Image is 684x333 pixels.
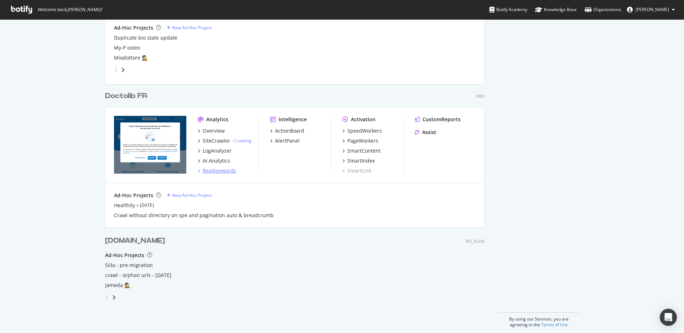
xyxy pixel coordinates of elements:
a: SmartContent [342,147,380,154]
a: AlertPanel [270,137,300,144]
a: Overview [198,127,225,134]
a: [DATE] [140,202,154,208]
a: Doctolib FR [105,91,150,101]
div: - [232,138,252,144]
a: Crawl without directory on spe and pagination auto & breadcrumb [114,212,274,219]
div: Activation [351,116,375,123]
div: angle-right [112,294,116,301]
img: doctolib.fr [114,116,186,174]
div: SmartContent [347,147,380,154]
div: angle-right [120,66,125,73]
a: AI Analytics [198,157,230,164]
a: My-P osteo [114,44,140,51]
div: Analytics [206,116,228,123]
div: Knowledge Base [535,6,577,13]
a: RealKeywords [198,167,236,174]
div: AI Analytics [203,157,230,164]
button: [PERSON_NAME] [621,4,680,15]
div: Doctolib FR [105,91,147,101]
div: angle-left [111,64,120,76]
div: Open Intercom Messenger [660,309,677,326]
div: Ad-Hoc Projects [114,192,153,199]
a: Healthily [114,202,135,209]
span: Thibaud Collignon [636,6,669,12]
a: SmartIndex [342,157,375,164]
div: Organizations [585,6,621,13]
div: By using our Services, you are agreeing to the [498,312,579,328]
div: SpeedWorkers [347,127,382,134]
a: Terms of Use [541,322,568,328]
span: Welcome back, [PERSON_NAME] ! [37,7,102,12]
a: SpeedWorkers [342,127,382,134]
div: Intelligence [279,116,307,123]
a: Assist [415,129,436,136]
div: ActionBoard [275,127,304,134]
div: New Ad-Hoc Project [172,192,212,198]
div: RealKeywords [203,167,236,174]
div: LogAnalyzer [203,147,232,154]
div: Pro [476,93,484,99]
div: Ad-Hoc Projects [105,252,144,259]
a: SmartLink [342,167,371,174]
div: Ad-Hoc Projects [114,24,153,31]
a: crawl - orphan urls - [DATE] [105,272,171,279]
div: AlertPanel [275,137,300,144]
a: Jameda 🕵️ [105,282,130,289]
a: New Ad-Hoc Project [167,192,212,198]
a: Miodottore 🕵️ [114,54,148,61]
div: PageWorkers [347,137,378,144]
div: Botify Academy [489,6,527,13]
a: Siilo - pre-migration [105,262,153,269]
div: SmartIndex [347,157,375,164]
a: Crawling [234,138,252,144]
div: CustomReports [423,116,461,123]
div: Assist [422,129,436,136]
div: NO_PLAN [466,238,484,244]
a: SiteCrawler- Crawling [198,137,252,144]
div: New Ad-Hoc Project [172,25,212,31]
div: angle-left [102,292,112,303]
div: SiteCrawler [203,137,230,144]
div: Overview [203,127,225,134]
a: ActionBoard [270,127,304,134]
a: Duplicate bio state update [114,34,177,41]
a: CustomReports [415,116,461,123]
div: [DOMAIN_NAME] [105,236,165,246]
a: PageWorkers [342,137,378,144]
a: New Ad-Hoc Project [167,25,212,31]
a: LogAnalyzer [198,147,232,154]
